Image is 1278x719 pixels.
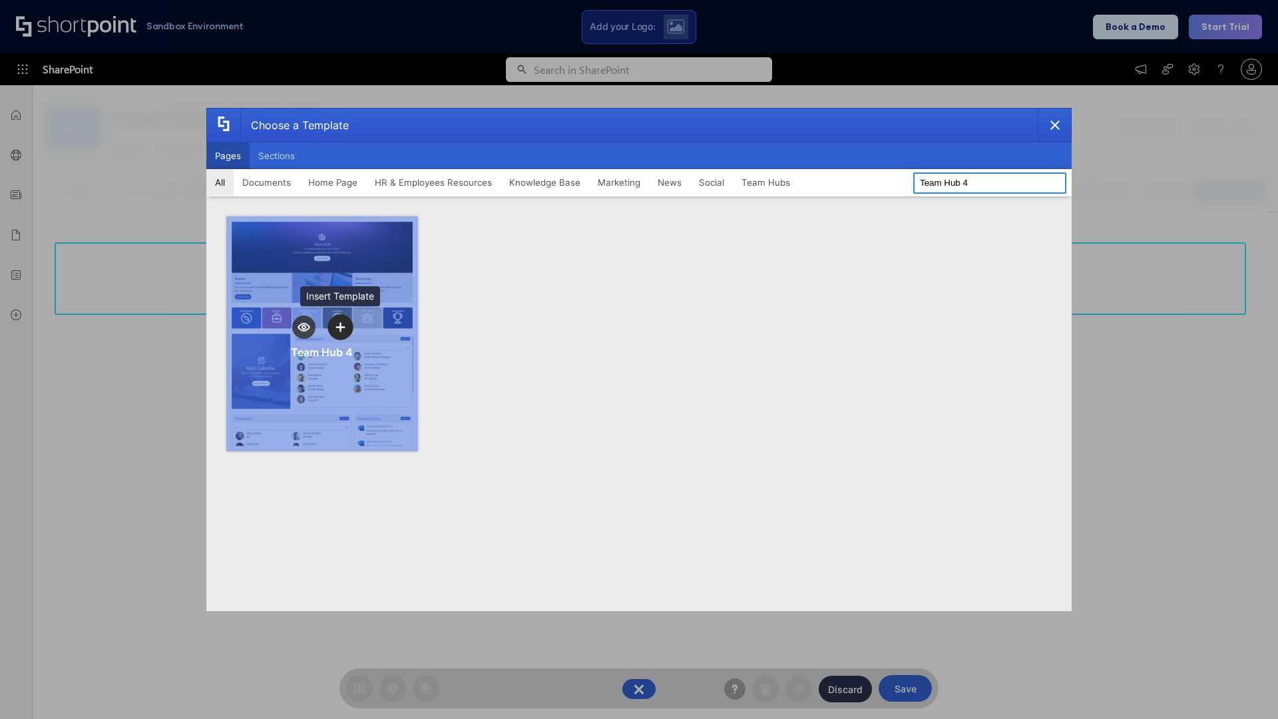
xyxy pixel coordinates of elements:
button: Social [690,169,733,196]
div: Choose a Template [240,109,349,142]
button: HR & Employees Resources [366,169,501,196]
input: Search [913,172,1066,194]
button: Knowledge Base [501,169,589,196]
div: template selector [206,108,1072,611]
button: Marketing [589,169,649,196]
button: Home Page [300,169,366,196]
button: All [206,169,234,196]
button: Documents [234,169,300,196]
iframe: Chat Widget [1211,655,1278,719]
button: News [649,169,690,196]
button: Sections [250,142,304,169]
button: Team Hubs [733,169,799,196]
div: Team Hub 4 [291,346,353,359]
button: Pages [206,142,250,169]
